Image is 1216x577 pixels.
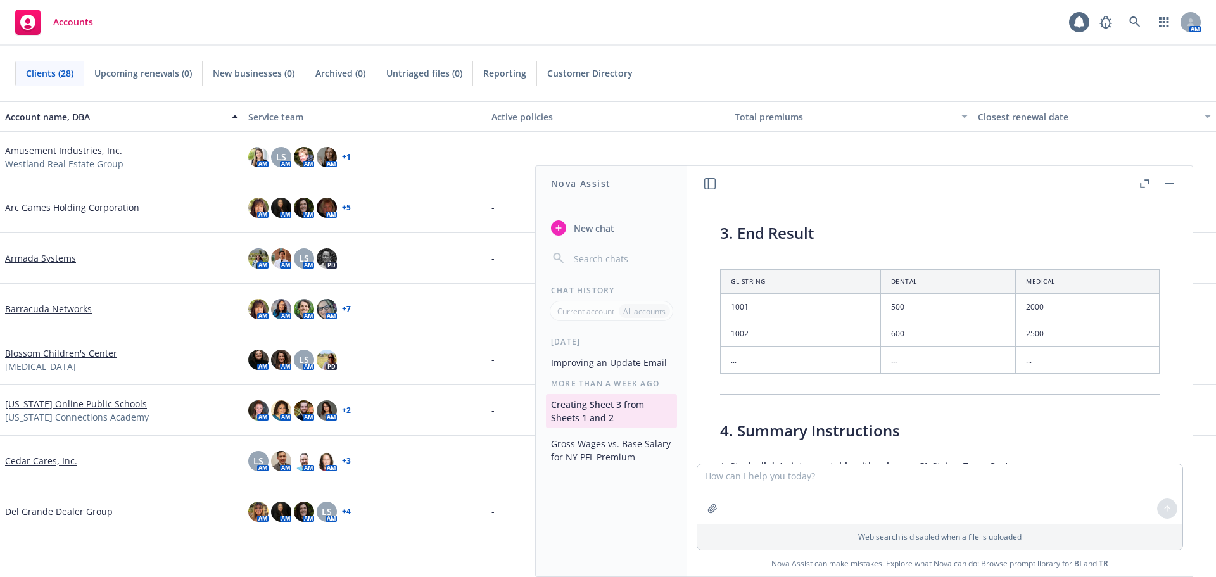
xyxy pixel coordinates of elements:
a: [US_STATE] Online Public Schools [5,397,147,410]
img: photo [271,451,291,471]
td: ... [880,347,1016,374]
div: [DATE] [536,336,687,347]
th: Medical [1016,269,1160,293]
a: Cedar Cares, Inc. [5,454,77,467]
a: Switch app [1151,10,1177,35]
a: + 2 [342,407,351,414]
img: photo [248,198,269,218]
img: photo [294,400,314,421]
button: Closest renewal date [973,101,1216,132]
img: photo [294,147,314,167]
img: photo [271,198,291,218]
div: Total premiums [735,110,954,124]
span: - [491,505,495,518]
img: photo [317,451,337,471]
img: photo [294,502,314,522]
span: Stack all data into one table with columns: GL String, Type, Cost. [730,460,1011,472]
span: - [491,150,495,163]
div: Chat History [536,285,687,296]
a: TR [1099,558,1108,569]
img: photo [317,198,337,218]
h3: 3. End Result [720,222,1160,244]
img: photo [271,248,291,269]
span: New chat [571,222,614,235]
a: Armada Systems [5,251,76,265]
span: LS [253,454,263,467]
span: - [491,302,495,315]
span: - [491,201,495,214]
img: photo [317,299,337,319]
img: photo [248,350,269,370]
a: + 5 [342,204,351,212]
a: Arc Games Holding Corporation [5,201,139,214]
img: photo [248,400,269,421]
span: [MEDICAL_DATA] [5,360,76,373]
a: Accounts [10,4,98,40]
img: photo [294,299,314,319]
span: Reporting [483,67,526,80]
img: photo [294,198,314,218]
span: Nova Assist can make mistakes. Explore what Nova can do: Browse prompt library for and [692,550,1187,576]
img: photo [248,147,269,167]
button: Total premiums [730,101,973,132]
img: photo [248,248,269,269]
a: Search [1122,10,1148,35]
span: Upcoming renewals (0) [94,67,192,80]
a: Amusement Industries, Inc. [5,144,122,157]
a: Report a Bug [1093,10,1118,35]
img: photo [317,248,337,269]
span: Archived (0) [315,67,365,80]
p: All accounts [623,306,666,317]
input: Search chats [571,250,672,267]
a: BI [1074,558,1082,569]
img: photo [317,147,337,167]
span: Westland Real Estate Group [5,157,123,170]
img: photo [248,299,269,319]
td: 500 [880,293,1016,320]
img: photo [271,299,291,319]
td: 1002 [721,320,881,347]
div: Account name, DBA [5,110,224,124]
span: New businesses (0) [213,67,294,80]
a: Barracuda Networks [5,302,92,315]
div: Closest renewal date [978,110,1197,124]
td: 600 [880,320,1016,347]
a: + 3 [342,457,351,465]
p: Web search is disabled when a file is uploaded [705,531,1175,542]
span: [US_STATE] Connections Academy [5,410,149,424]
span: - [491,403,495,417]
button: Creating Sheet 3 from Sheets 1 and 2 [546,394,677,428]
a: + 1 [342,153,351,161]
a: + 7 [342,305,351,313]
img: photo [271,502,291,522]
img: photo [271,350,291,370]
button: Gross Wages vs. Base Salary for NY PFL Premium [546,433,677,467]
img: photo [248,502,269,522]
td: 2500 [1016,320,1160,347]
div: Service team [248,110,481,124]
h1: Nova Assist [551,177,611,190]
span: Customer Directory [547,67,633,80]
a: Del Grande Dealer Group [5,505,113,518]
span: Untriaged files (0) [386,67,462,80]
th: Dental [880,269,1016,293]
td: 1001 [721,293,881,320]
div: Active policies [491,110,725,124]
img: photo [317,350,337,370]
button: Improving an Update Email [546,352,677,373]
a: + 4 [342,508,351,516]
td: 2000 [1016,293,1160,320]
a: Blossom Children's Center [5,346,117,360]
button: New chat [546,217,677,239]
span: - [491,353,495,366]
span: LS [299,251,309,265]
span: - [735,150,738,163]
span: Accounts [53,17,93,27]
h3: 4. Summary Instructions [720,420,1160,441]
span: LS [299,353,309,366]
span: - [978,150,981,163]
span: - [491,454,495,467]
span: - [491,251,495,265]
th: GL String [721,269,881,293]
img: photo [294,451,314,471]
